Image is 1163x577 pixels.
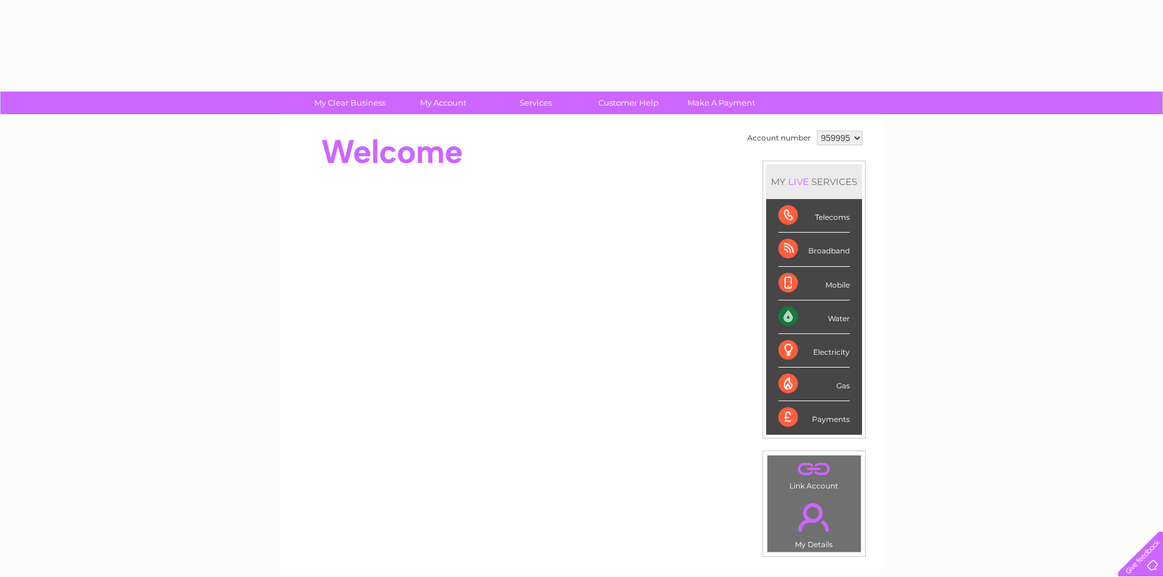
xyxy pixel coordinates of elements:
[778,267,850,300] div: Mobile
[767,455,861,493] td: Link Account
[485,92,586,114] a: Services
[778,300,850,334] div: Water
[767,493,861,553] td: My Details
[578,92,679,114] a: Customer Help
[778,199,850,233] div: Telecoms
[744,128,814,148] td: Account number
[300,92,400,114] a: My Clear Business
[786,176,811,187] div: LIVE
[671,92,772,114] a: Make A Payment
[770,459,858,480] a: .
[766,164,862,199] div: MY SERVICES
[778,401,850,434] div: Payments
[778,368,850,401] div: Gas
[393,92,493,114] a: My Account
[770,496,858,539] a: .
[778,233,850,266] div: Broadband
[778,334,850,368] div: Electricity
